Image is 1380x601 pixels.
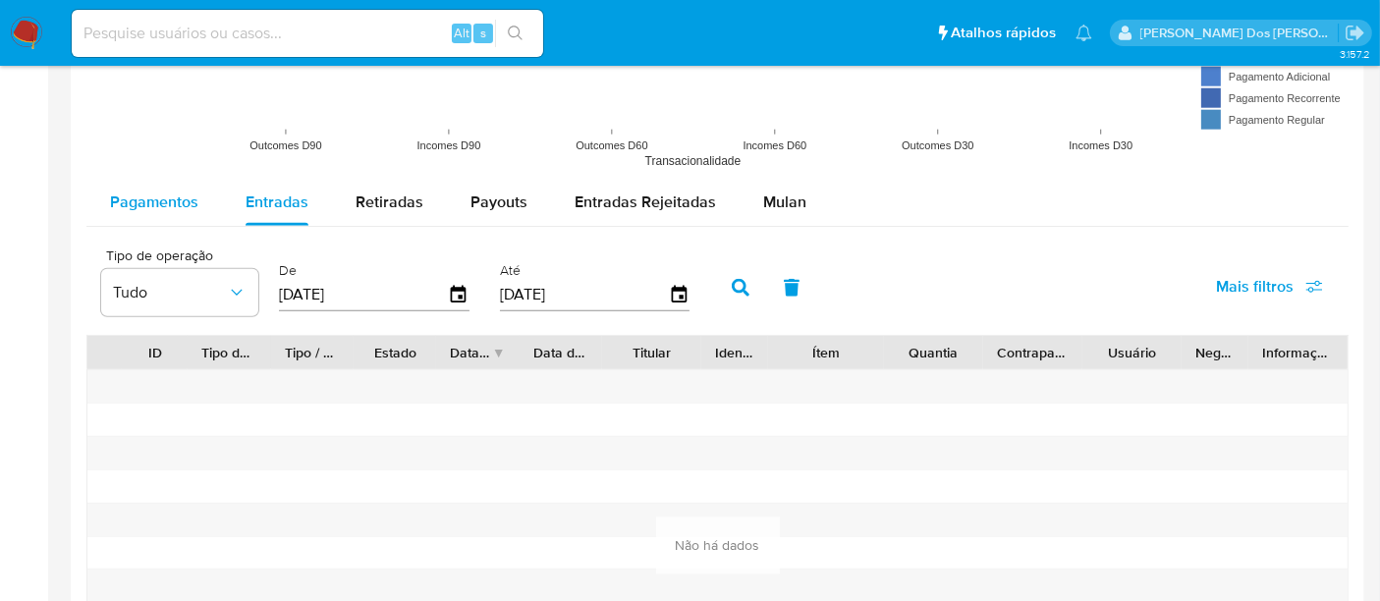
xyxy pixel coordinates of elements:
[1076,25,1092,41] a: Notificações
[480,24,486,42] span: s
[72,21,543,46] input: Pesquise usuários ou casos...
[951,23,1056,43] span: Atalhos rápidos
[454,24,469,42] span: Alt
[1140,24,1339,42] p: renato.lopes@mercadopago.com.br
[1340,46,1370,62] span: 3.157.2
[1345,23,1365,43] a: Sair
[495,20,535,47] button: search-icon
